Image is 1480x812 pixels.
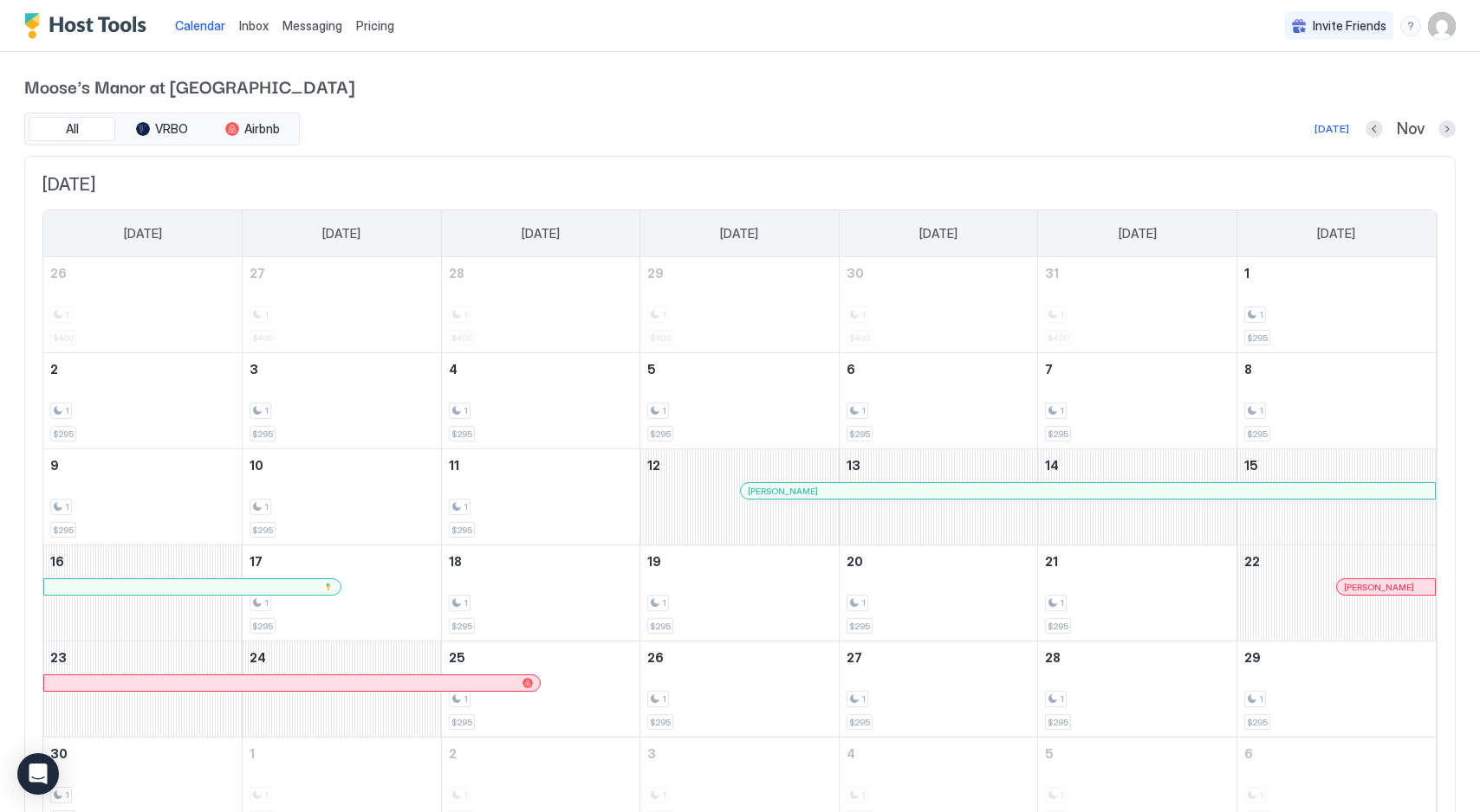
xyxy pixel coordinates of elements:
[1048,429,1068,440] span: $295
[243,449,442,545] td: November 10, 2025
[1312,119,1352,139] button: [DATE]
[1038,449,1237,545] td: November 14, 2025
[847,362,855,377] span: 6
[1237,641,1436,673] a: November 29, 2025
[250,458,263,473] span: 10
[1060,405,1064,416] span: 1
[748,486,818,497] span: [PERSON_NAME]
[1317,226,1355,242] span: [DATE]
[264,597,269,609] span: 1
[43,257,242,289] a: October 26, 2025
[640,545,839,577] a: November 19, 2025
[902,210,975,257] a: Thursday
[264,405,269,416] span: 1
[1038,641,1237,673] a: November 28, 2025
[449,266,464,280] span: 28
[1244,554,1260,569] span: 22
[1247,332,1268,344] span: $295
[243,257,441,289] a: October 27, 2025
[50,554,64,569] span: 16
[441,641,640,738] td: November 25, 2025
[720,226,758,242] span: [DATE]
[1244,266,1250,280] span: 1
[640,449,840,545] td: November 12, 2025
[464,405,468,416] span: 1
[50,746,68,761] span: 30
[29,117,115,141] button: All
[250,650,266,665] span: 24
[839,449,1038,545] td: November 13, 2025
[155,121,188,137] span: VRBO
[442,449,640,481] a: November 11, 2025
[1259,405,1263,416] span: 1
[43,353,242,385] a: November 2, 2025
[50,266,67,280] span: 26
[1060,597,1064,609] span: 1
[861,693,866,705] span: 1
[442,641,640,673] a: November 25, 2025
[43,641,243,738] td: November 23, 2025
[50,650,67,665] span: 23
[1438,120,1456,138] button: Next month
[640,353,840,449] td: November 5, 2025
[252,525,273,536] span: $295
[662,597,666,609] span: 1
[640,257,840,353] td: October 29, 2025
[1237,449,1436,481] a: November 15, 2025
[1045,554,1058,569] span: 21
[42,174,1438,196] span: [DATE]
[43,545,243,641] td: November 16, 2025
[1038,353,1237,385] a: November 7, 2025
[124,226,162,242] span: [DATE]
[640,353,839,385] a: November 5, 2025
[243,353,441,385] a: November 3, 2025
[209,117,295,141] button: Airbnb
[847,746,855,761] span: 4
[1397,119,1425,139] span: Nov
[1237,257,1436,353] td: November 1, 2025
[66,121,79,137] span: All
[451,621,472,632] span: $295
[53,525,74,536] span: $295
[50,362,58,377] span: 2
[175,16,225,35] a: Calendar
[1244,650,1261,665] span: 29
[239,18,269,33] span: Inbox
[1366,120,1383,138] button: Previous month
[640,449,839,481] a: November 12, 2025
[24,13,154,39] div: Host Tools Logo
[442,738,640,770] a: December 2, 2025
[282,16,342,35] a: Messaging
[650,717,671,728] span: $295
[24,73,1456,99] span: Moose's Manor at [GEOGRAPHIC_DATA]
[322,226,360,242] span: [DATE]
[449,650,465,665] span: 25
[1237,738,1436,770] a: December 6, 2025
[65,789,69,801] span: 1
[1038,257,1237,353] td: October 31, 2025
[250,746,255,761] span: 1
[650,429,671,440] span: $295
[441,353,640,449] td: November 4, 2025
[839,545,1038,641] td: November 20, 2025
[1428,12,1456,40] div: User profile
[840,353,1038,385] a: November 6, 2025
[441,257,640,353] td: October 28, 2025
[464,501,468,512] span: 1
[1101,210,1174,257] a: Friday
[1045,650,1061,665] span: 28
[840,738,1038,770] a: December 4, 2025
[640,641,839,673] a: November 26, 2025
[1314,121,1349,137] div: [DATE]
[264,501,269,512] span: 1
[43,545,242,577] a: November 16, 2025
[464,693,468,705] span: 1
[861,597,866,609] span: 1
[305,210,378,257] a: Monday
[243,545,442,641] td: November 17, 2025
[522,226,560,242] span: [DATE]
[43,257,243,353] td: October 26, 2025
[244,121,280,137] span: Airbnb
[1119,226,1157,242] span: [DATE]
[1038,257,1237,289] a: October 31, 2025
